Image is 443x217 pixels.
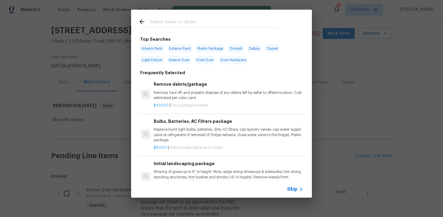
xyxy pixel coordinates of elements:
span: Prelim Package [196,44,225,53]
span: Skip [287,186,297,192]
span: Light Fixture [140,56,164,64]
p: Remove, haul off, and properly dispose of any debris left by seller to offsite location. Cost est... [154,90,303,101]
span: Interior Paint [140,44,164,53]
h6: Initial landscaping package [154,160,303,167]
span: Door Hardware [218,56,248,64]
span: Exterior Paint [167,44,193,53]
span: Prelims bulbs batteries ac filters [170,146,223,149]
span: Front Door [194,56,215,64]
span: Debris [247,44,262,53]
p: | [154,103,303,108]
span: Drywall [228,44,244,53]
span: $100.00 [154,104,169,107]
input: Search issues or repairs [150,18,278,27]
p: Replace burnt light bulbs, batteries, dirty AC filters, cap laundry valves, cap water supply valv... [154,127,303,142]
p: | [154,145,303,150]
h6: Remove debris/garbage [154,81,303,88]
span: Yard garbage present [171,104,208,107]
h6: Bulbs, Batteries, AC Filters package [154,118,303,125]
span: Interior Door [167,56,191,64]
span: $60.00 [154,146,167,149]
h6: Top Searches [140,36,171,43]
span: Carpet [265,44,280,53]
h6: Frequently Selected [140,69,185,76]
p: Mowing of grass up to 6" in height. Mow, edge along driveways & sidewalks, trim along standing st... [154,169,303,185]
